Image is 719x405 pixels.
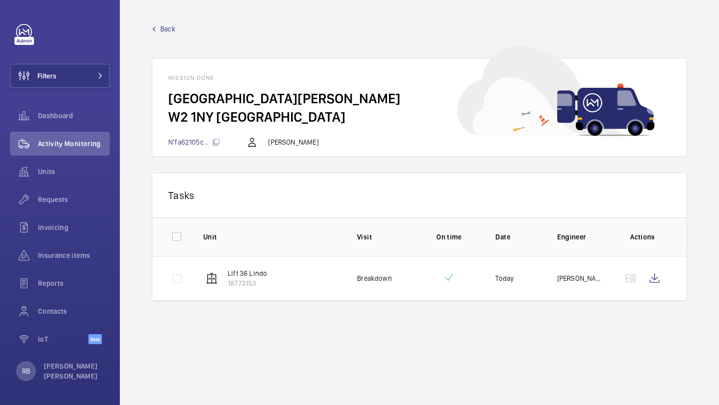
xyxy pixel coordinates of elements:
[168,108,671,126] h2: W2 1NY [GEOGRAPHIC_DATA]
[268,137,318,147] p: [PERSON_NAME]
[206,272,218,284] img: elevator.svg
[357,232,402,242] p: Visit
[457,46,655,136] img: car delivery
[168,89,671,108] h2: [GEOGRAPHIC_DATA][PERSON_NAME]
[168,74,671,81] h1: Mission done
[357,273,392,283] p: Breakdown
[38,195,110,204] span: Requests
[38,222,110,232] span: Invoicing
[557,273,603,283] p: [PERSON_NAME]
[38,278,110,288] span: Reports
[418,232,479,242] p: On time
[619,232,667,242] p: Actions
[10,64,110,88] button: Filters
[557,232,603,242] p: Engineer
[168,189,671,202] p: Tasks
[38,250,110,260] span: Insurance items
[168,138,220,146] span: N°fa62105c...
[38,334,88,344] span: IoT
[38,167,110,177] span: Units
[38,139,110,149] span: Activity Monitoring
[38,306,110,316] span: Contacts
[44,361,104,381] p: [PERSON_NAME] [PERSON_NAME]
[22,366,30,376] p: RB
[495,232,541,242] p: Date
[160,24,175,34] span: Back
[37,71,56,81] span: Filters
[88,334,102,344] span: Beta
[228,268,267,278] p: Lift 36 Lindo
[495,273,514,283] p: Today
[228,278,267,288] p: 18773153
[203,232,341,242] p: Unit
[38,111,110,121] span: Dashboard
